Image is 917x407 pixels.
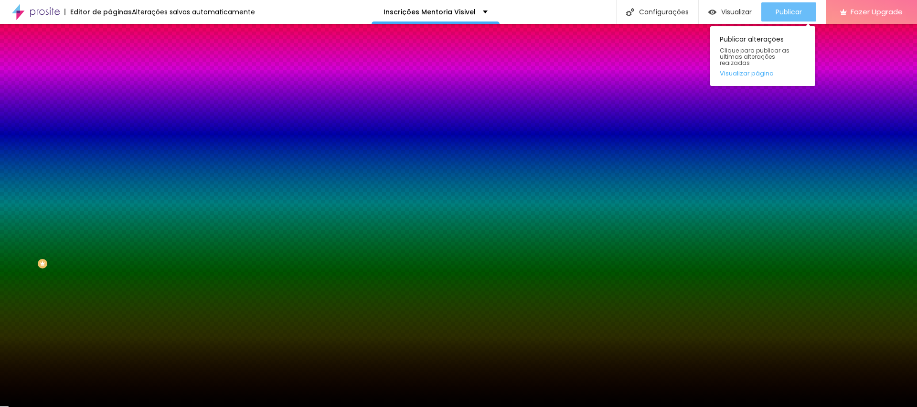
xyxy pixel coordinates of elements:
button: Visualizar [699,2,761,21]
span: Publicar [776,8,802,16]
div: Publicar alterações [710,26,815,86]
a: Visualizar página [720,70,806,76]
span: Fazer Upgrade [851,8,903,16]
button: Publicar [761,2,816,21]
div: Alterações salvas automaticamente [132,9,255,15]
div: Editor de páginas [64,9,132,15]
img: view-1.svg [708,8,716,16]
span: Clique para publicar as ultimas alterações reaizadas [720,47,806,66]
img: Icone [626,8,634,16]
span: Visualizar [721,8,752,16]
p: Inscrições Mentoria Visivel [384,9,476,15]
